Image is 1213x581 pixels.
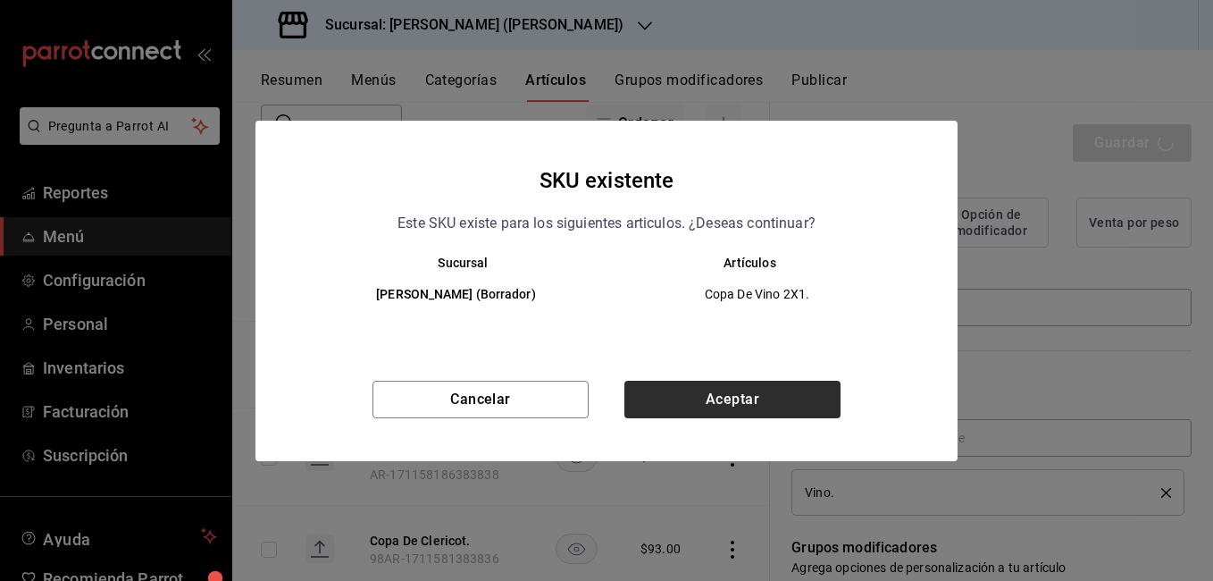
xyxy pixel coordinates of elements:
[397,212,816,235] p: Este SKU existe para los siguientes articulos. ¿Deseas continuar?
[372,381,589,418] button: Cancelar
[624,381,841,418] button: Aceptar
[291,256,606,270] th: Sucursal
[540,164,674,198] h4: SKU existente
[622,285,892,303] span: Copa De Vino 2X1.
[320,285,592,305] h6: [PERSON_NAME] (Borrador)
[606,256,922,270] th: Artículos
